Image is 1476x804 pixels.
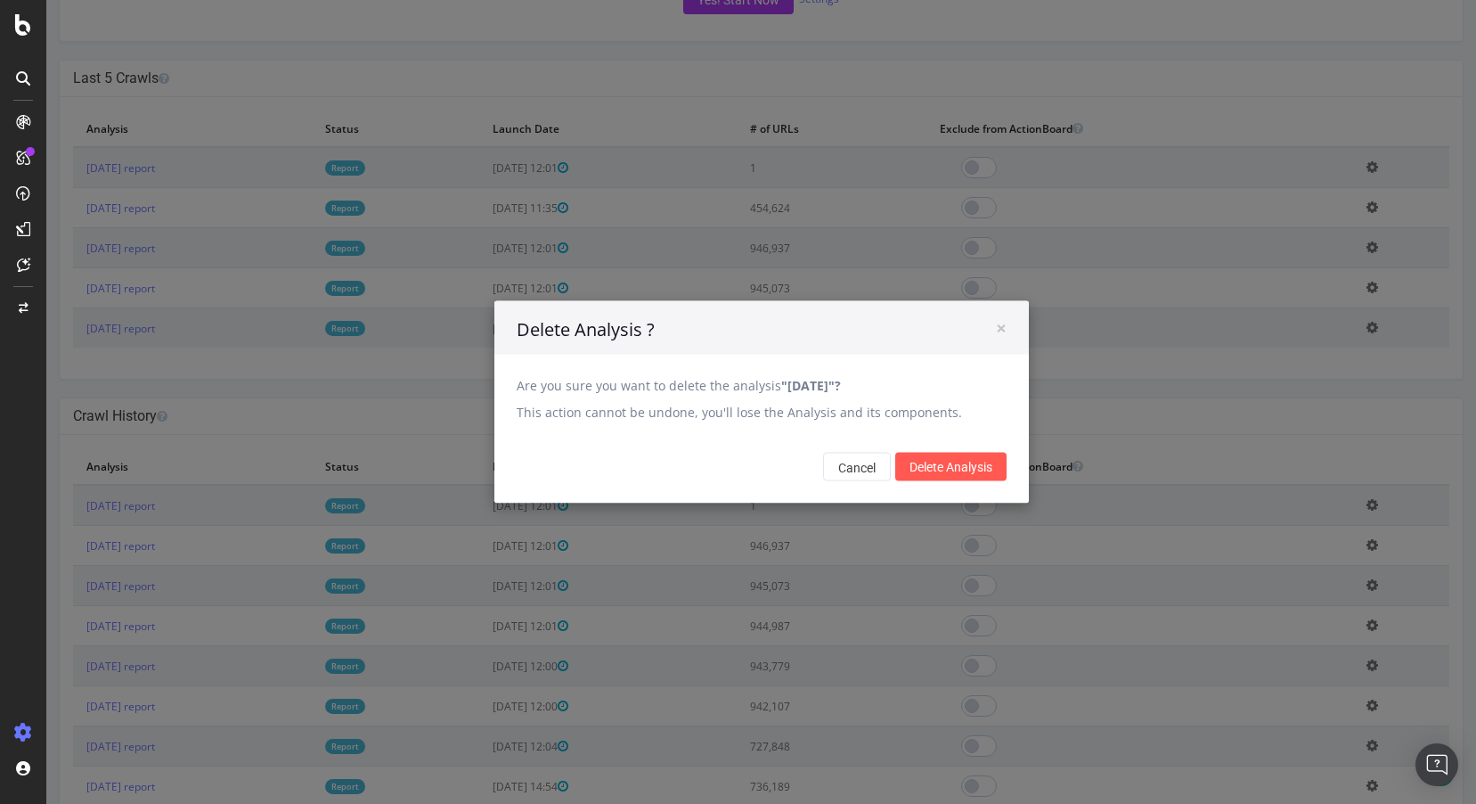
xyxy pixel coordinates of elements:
[777,453,844,481] button: Cancel
[470,377,960,395] p: Are you sure you want to delete the analysis
[735,377,795,394] b: "[DATE]"?
[950,316,960,340] span: ×
[849,453,960,481] input: Delete Analysis
[470,317,960,343] h4: Delete Analysis ?
[470,404,960,422] p: This action cannot be undone, you'll lose the Analysis and its components.
[1415,743,1458,786] div: Open Intercom Messenger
